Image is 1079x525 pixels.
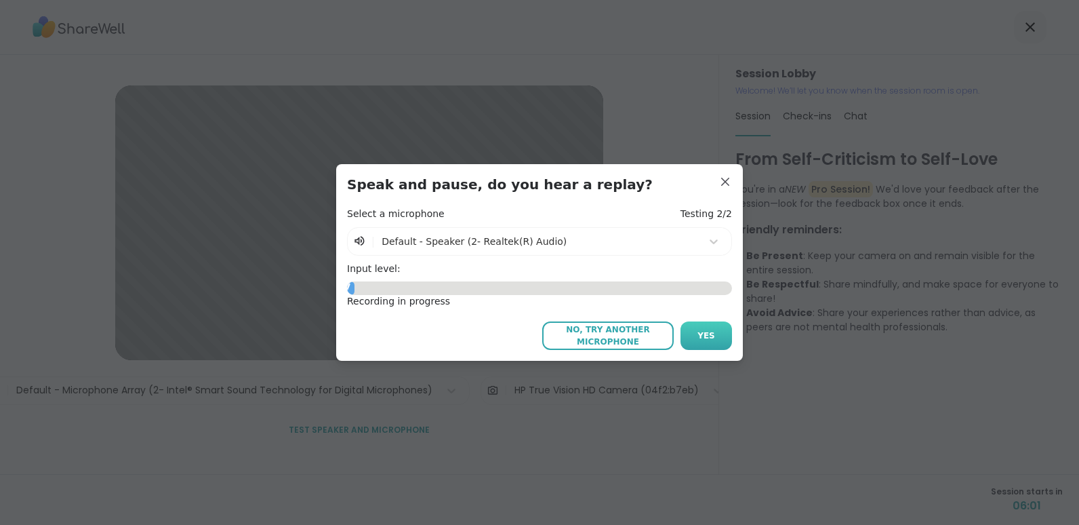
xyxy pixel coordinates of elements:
[347,175,732,194] h3: Speak and pause, do you hear a replay?
[697,330,715,342] span: Yes
[371,233,375,250] span: |
[347,295,732,309] div: Recording in progress
[347,262,732,276] h4: Input level:
[549,324,667,348] span: No, try another microphone
[680,322,732,350] button: Yes
[347,208,445,221] h4: Select a microphone
[542,322,674,350] button: No, try another microphone
[680,208,732,221] h4: Testing 2/2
